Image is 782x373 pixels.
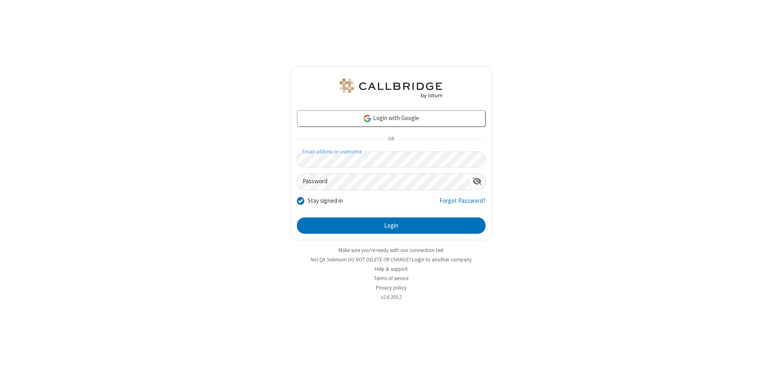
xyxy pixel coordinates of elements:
li: v2.6.350.2 [290,293,492,301]
button: Login [297,217,485,234]
button: Login to another company [412,256,472,263]
a: Login with Google [297,110,485,127]
span: OR [384,134,398,145]
li: Not QA Selenium DO NOT DELETE OR CHANGE? [290,256,492,263]
input: Email address or username [297,151,485,167]
input: Password [297,174,469,190]
a: Help & support [375,265,408,272]
a: Privacy policy [376,284,406,291]
img: google-icon.png [363,114,372,123]
label: Stay signed in [308,196,343,206]
div: Show password [469,174,485,189]
a: Forgot Password? [439,196,485,212]
a: Terms of service [374,275,409,282]
img: QA Selenium DO NOT DELETE OR CHANGE [338,79,444,98]
a: Make sure you're ready with our connection test [338,247,444,254]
